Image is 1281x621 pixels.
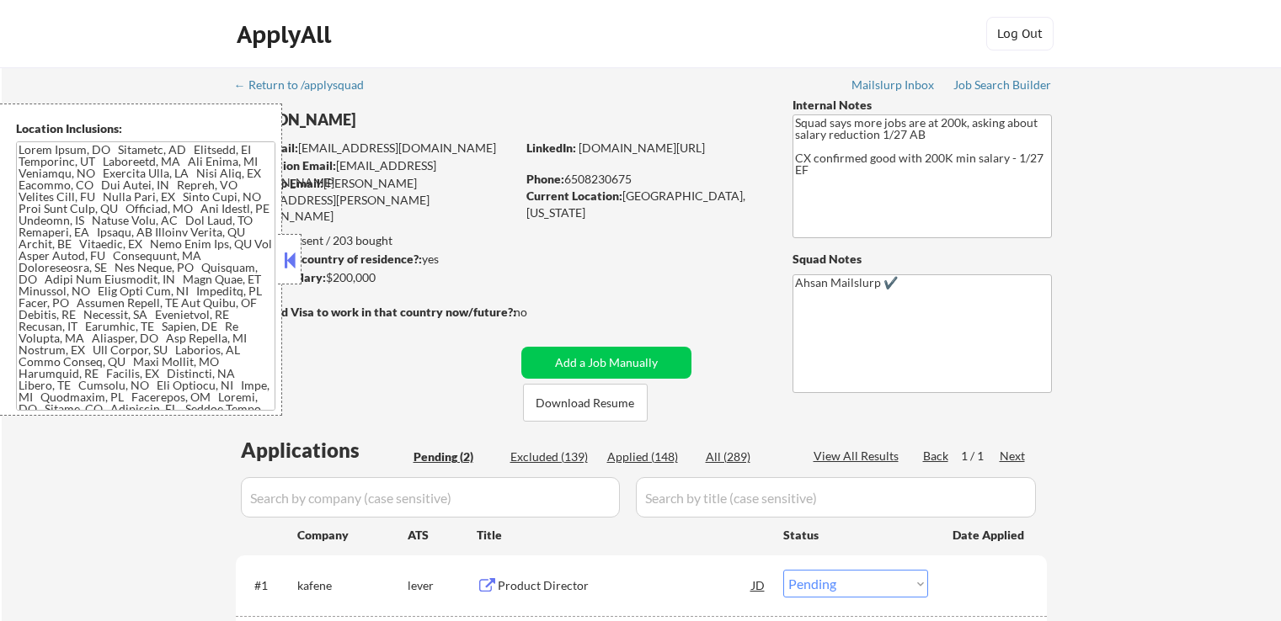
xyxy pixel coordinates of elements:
div: yes [235,251,510,268]
div: ATS [408,527,477,544]
strong: Current Location: [526,188,622,203]
div: Mailslurp Inbox [851,79,936,91]
input: Search by company (case sensitive) [241,477,620,517]
div: View All Results [814,448,904,464]
strong: Can work in country of residence?: [235,252,422,266]
div: Product Director [498,577,752,594]
div: lever [408,577,477,594]
div: Back [923,448,950,464]
strong: Will need Visa to work in that country now/future?: [236,305,516,319]
div: Company [297,527,408,544]
div: no [514,304,562,321]
div: kafene [297,577,408,594]
div: [PERSON_NAME] [236,109,582,130]
div: 1 / 1 [961,448,1000,464]
div: Location Inclusions: [16,120,275,137]
div: Excluded (139) [510,448,595,465]
button: Log Out [986,17,1054,50]
div: Status [783,519,928,549]
div: ApplyAll [237,20,336,49]
div: [PERSON_NAME][EMAIL_ADDRESS][PERSON_NAME][DOMAIN_NAME] [236,175,515,225]
a: [DOMAIN_NAME][URL] [579,141,705,155]
div: Squad Notes [793,251,1052,268]
strong: LinkedIn: [526,141,576,155]
div: $200,000 [235,269,515,286]
div: [GEOGRAPHIC_DATA], [US_STATE] [526,188,765,220]
div: #1 [254,577,284,594]
a: ← Return to /applysquad [234,78,380,95]
div: [EMAIL_ADDRESS][DOMAIN_NAME] [237,157,515,190]
div: 6508230675 [526,171,765,188]
div: Title [477,527,767,544]
div: Applications [241,440,408,460]
strong: Phone: [526,172,564,186]
div: 148 sent / 203 bought [235,232,515,249]
div: Date Applied [953,527,1027,544]
div: [EMAIL_ADDRESS][DOMAIN_NAME] [237,140,515,157]
a: Job Search Builder [953,78,1052,95]
div: ← Return to /applysquad [234,79,380,91]
div: Applied (148) [607,448,691,465]
div: JD [750,570,767,600]
div: Job Search Builder [953,79,1052,91]
div: Next [1000,448,1027,464]
div: Pending (2) [414,448,498,465]
a: Mailslurp Inbox [851,78,936,95]
input: Search by title (case sensitive) [636,477,1036,517]
div: Internal Notes [793,97,1052,114]
button: Add a Job Manually [521,347,691,379]
button: Download Resume [523,384,648,422]
div: All (289) [706,448,790,465]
